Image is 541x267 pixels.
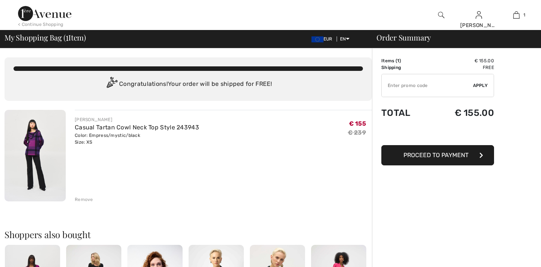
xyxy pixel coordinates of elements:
img: My Bag [513,10,520,19]
img: 1ère Avenue [18,6,71,21]
td: € 155.00 [429,57,494,64]
td: Total [381,100,429,126]
div: < Continue Shopping [18,21,63,28]
span: My Shopping Bag ( Item) [5,34,86,41]
span: 1 [523,12,525,18]
button: Proceed to Payment [381,145,494,165]
div: Congratulations! Your order will be shipped for FREE! [14,77,363,92]
div: Color: Empress/mystic/black Size: XS [75,132,199,145]
img: Congratulation2.svg [104,77,119,92]
div: Remove [75,196,93,203]
input: Promo code [382,74,473,97]
a: Casual Tartan Cowl Neck Top Style 243943 [75,124,199,131]
img: Casual Tartan Cowl Neck Top Style 243943 [5,110,66,201]
td: Shipping [381,64,429,71]
img: Euro [311,36,323,42]
iframe: PayPal [381,126,494,142]
td: € 155.00 [429,100,494,126]
span: Proceed to Payment [403,151,468,159]
td: Items ( ) [381,57,429,64]
img: search the website [438,10,444,19]
div: [PERSON_NAME] [460,21,497,29]
td: Free [429,64,494,71]
span: EUR [311,36,335,42]
span: EN [340,36,349,42]
div: Order Summary [367,34,536,41]
span: € 155 [349,120,366,127]
h2: Shoppers also bought [5,230,372,239]
div: [PERSON_NAME] [75,116,199,123]
s: € 239 [348,129,366,136]
span: 1 [66,32,68,42]
img: My Info [476,10,482,19]
span: 1 [397,58,399,63]
a: Sign In [476,11,482,18]
span: Apply [473,82,488,89]
a: 1 [498,10,535,19]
